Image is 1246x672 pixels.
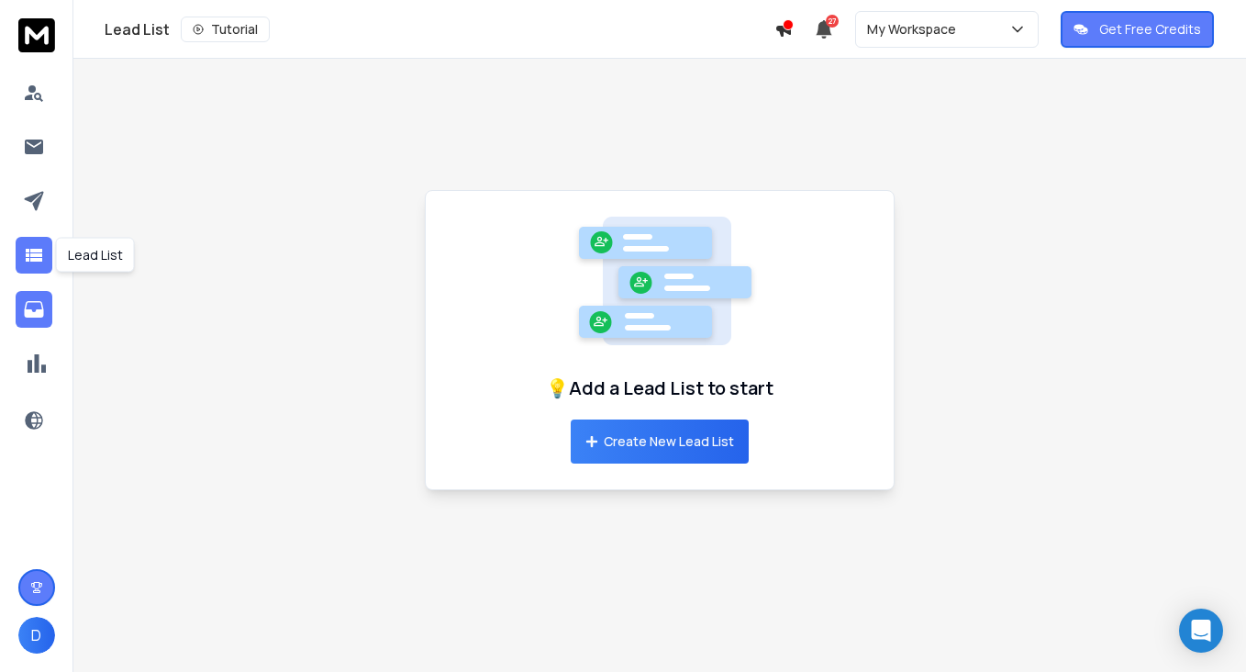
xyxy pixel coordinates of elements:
[56,238,135,273] div: Lead List
[826,15,839,28] span: 27
[546,375,773,401] h1: 💡Add a Lead List to start
[105,17,774,42] div: Lead List
[1099,20,1201,39] p: Get Free Credits
[18,617,55,654] button: D
[571,420,749,464] button: Create New Lead List
[867,20,963,39] p: My Workspace
[1179,609,1223,653] div: Open Intercom Messenger
[1061,11,1214,48] button: Get Free Credits
[181,17,270,42] button: Tutorial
